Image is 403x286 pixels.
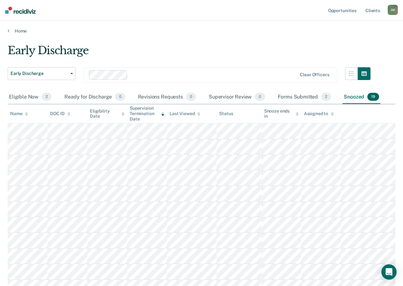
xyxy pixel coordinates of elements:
span: 0 [115,93,125,101]
button: Early Discharge [8,67,76,80]
div: Snoozed19 [342,90,380,104]
div: Open Intercom Messenger [381,264,397,280]
img: Recidiviz [5,7,36,14]
span: 0 [186,93,196,101]
div: DOC ID [50,111,70,116]
div: Ready for Discharge0 [63,90,126,104]
div: Status [219,111,233,116]
span: Early Discharge [11,71,68,76]
span: 0 [255,93,265,101]
div: Eligible Now2 [8,90,53,104]
div: Assigned to [304,111,334,116]
div: J W [388,5,398,15]
a: Home [8,28,395,34]
div: Revisions Requests0 [137,90,197,104]
span: 2 [321,93,331,101]
div: Supervision Termination Date [130,106,164,121]
span: 19 [367,93,379,101]
div: Last Viewed [169,111,200,116]
button: JW [388,5,398,15]
div: Snooze ends in [264,108,299,119]
span: 2 [42,93,52,101]
div: Forms Submitted2 [277,90,333,104]
div: Name [10,111,28,116]
div: Early Discharge [8,44,371,62]
div: Supervisor Review0 [207,90,266,104]
div: Clear officers [300,72,329,77]
div: Eligibility Date [90,108,125,119]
